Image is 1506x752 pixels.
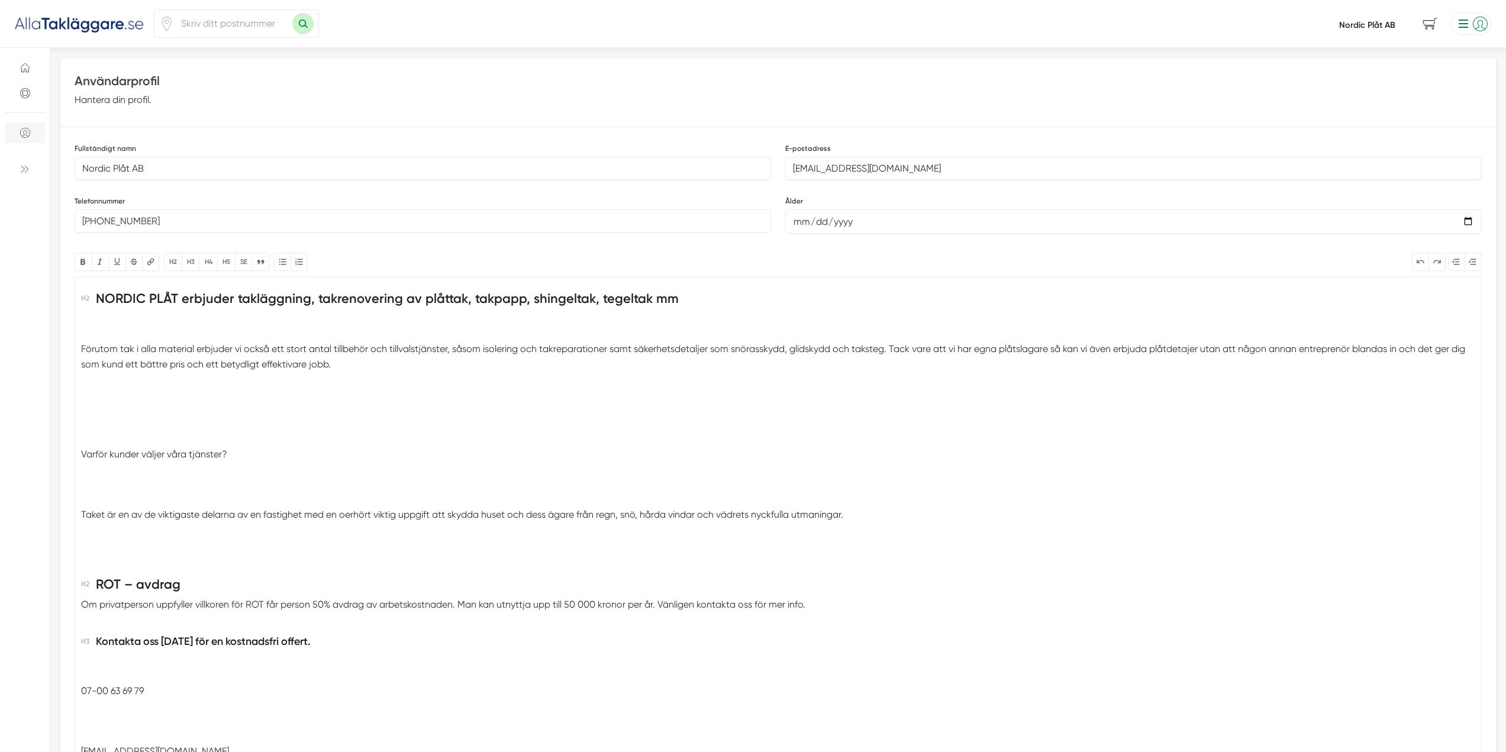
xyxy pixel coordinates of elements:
[199,253,217,271] button: H4
[75,253,92,271] button: Bold
[217,253,235,271] button: H5
[5,83,45,104] div: Support
[125,253,143,271] button: Strikethrough
[1412,253,1429,271] button: Undo
[96,291,679,306] strong: NORDIC PLÅT erbjuder takläggning, takrenovering av plåttak, takpapp, shingeltak, tegeltak mm
[75,72,160,92] h3: Användarprofil
[164,253,182,271] button: H2
[235,253,252,271] button: Skapa en större sektion av text
[96,576,180,592] strong: ROT – avdrag
[81,507,1476,537] div: Taket är en av de viktigaste delarna av en fastighet med en oerhört viktig uppgift att skydda hus...
[1448,253,1465,271] button: Decrease Level
[1414,14,1446,34] span: navigation-cart
[182,253,199,271] button: H3
[92,253,109,271] button: Italic
[142,253,159,271] button: Länk
[1465,253,1482,271] button: Increase Level
[291,253,308,271] button: Numbers
[159,17,174,31] svg: Pin / Karta
[5,112,45,143] div: Användare
[108,253,125,271] button: U
[14,14,144,33] img: Alla Takläggare
[81,597,1476,627] div: Om privatperson uppfyller villkoren för ROT får person 50% avdrag av arbetskostnaden. Man kan utn...
[159,17,174,31] span: Klicka för att använda din position.
[274,253,291,271] button: Bullets
[81,341,1476,386] div: Förutom tak i alla material erbjuder vi också ett stort antal tillbehör och tillvalstjänster, sås...
[174,10,292,37] input: Skriv ditt postnummer
[785,157,1482,180] input: E-postadress
[96,635,311,648] strong: Kontakta oss [DATE] för en kostnadsfri offert.
[75,144,136,153] label: Fullständigt namn
[81,683,1476,714] div: 07-00 63 69 79
[5,57,45,78] div: Startsida
[785,196,803,206] label: Ålder
[785,144,831,153] label: E-postadress
[1428,253,1446,271] button: Redo
[81,447,1476,477] div: Varför kunder väljer våra tjänster?
[252,253,269,271] button: Quote
[75,93,160,106] p: Hantera din profil.
[75,209,771,233] input: Telefonnummer
[75,196,125,206] label: Telefonnummer
[1339,20,1395,30] a: Nordic Plåt AB
[75,157,771,180] input: Fullständigt namn
[292,13,314,34] button: Sök med postnummer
